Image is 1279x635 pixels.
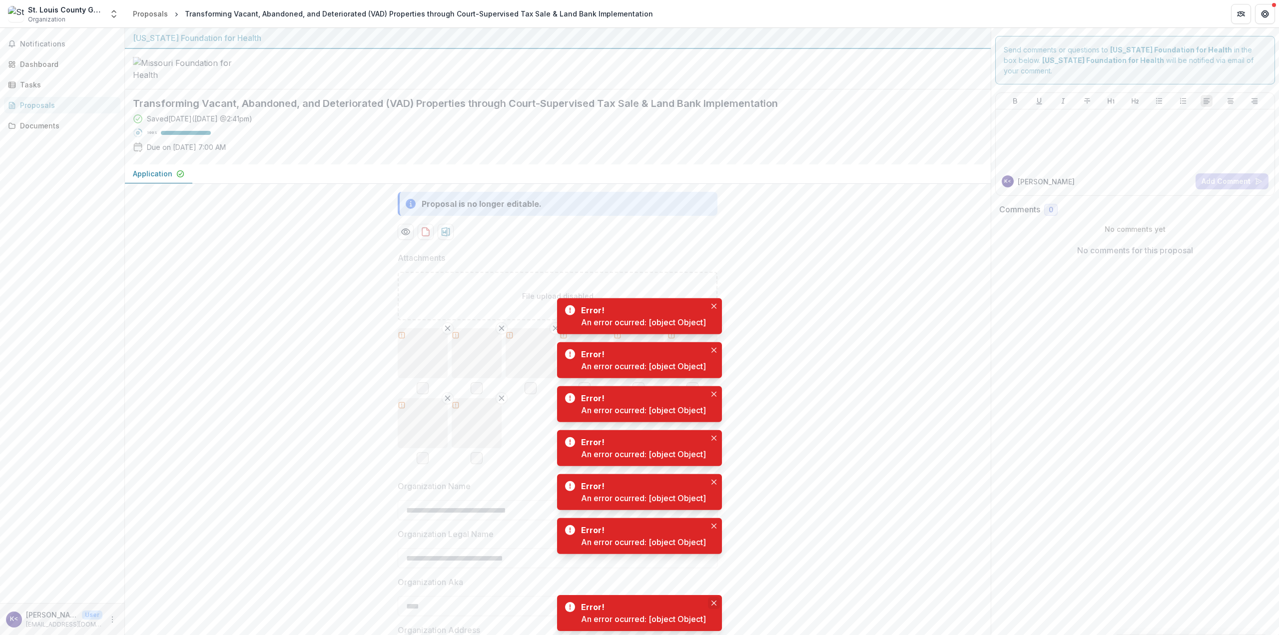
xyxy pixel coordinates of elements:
[185,8,653,19] div: Transforming Vacant, Abandoned, and Deteriorated (VAD) Properties through Court-Supervised Tax Sa...
[398,576,463,588] p: Organization Aka
[398,224,414,240] button: Preview 40d0e9e0-b51b-47f6-8fbd-c5684113dede-0.pdf
[147,129,157,136] p: 100 %
[1105,95,1117,107] button: Heading 1
[581,436,702,448] div: Error!
[452,398,502,464] div: Remove File
[708,432,720,444] button: Close
[1009,95,1021,107] button: Bold
[1081,95,1093,107] button: Strike
[1225,95,1237,107] button: Align Center
[1196,173,1269,189] button: Add Comment
[1153,95,1165,107] button: Bullet List
[129,6,657,21] nav: breadcrumb
[506,328,556,394] div: Remove File
[1018,176,1075,187] p: [PERSON_NAME]
[581,613,706,625] div: An error ocurred: [object Object]
[133,57,233,81] img: Missouri Foundation for Health
[581,348,702,360] div: Error!
[133,8,168,19] div: Proposals
[398,328,448,394] div: Remove File
[442,392,454,404] button: Remove File
[20,40,116,48] span: Notifications
[82,611,102,620] p: User
[496,392,508,404] button: Remove File
[1110,45,1232,54] strong: [US_STATE] Foundation for Health
[581,492,706,504] div: An error ocurred: [object Object]
[581,304,702,316] div: Error!
[550,322,562,334] button: Remove File
[10,616,18,623] div: Kyle Klemp <kklemp@stlouiscountymo.gov>
[20,59,112,69] div: Dashboard
[581,536,706,548] div: An error ocurred: [object Object]
[708,300,720,312] button: Close
[398,252,445,264] p: Attachments
[581,448,706,460] div: An error ocurred: [object Object]
[26,610,78,620] p: [PERSON_NAME] <[EMAIL_ADDRESS][DOMAIN_NAME]>
[708,344,720,356] button: Close
[708,388,720,400] button: Close
[4,76,120,93] a: Tasks
[1033,95,1045,107] button: Underline
[581,480,702,492] div: Error!
[1231,4,1251,24] button: Partners
[581,360,706,372] div: An error ocurred: [object Object]
[708,476,720,488] button: Close
[147,142,226,152] p: Due on [DATE] 7:00 AM
[20,120,112,131] div: Documents
[4,56,120,72] a: Dashboard
[1255,4,1275,24] button: Get Help
[452,328,502,394] div: Remove File
[1042,56,1164,64] strong: [US_STATE] Foundation for Health
[4,36,120,52] button: Notifications
[4,117,120,134] a: Documents
[418,224,434,240] button: download-proposal
[4,97,120,113] a: Proposals
[438,224,454,240] button: download-proposal
[129,6,172,21] a: Proposals
[1129,95,1141,107] button: Heading 2
[995,36,1276,84] div: Send comments or questions to in the box below. will be notified via email of your comment.
[28,15,65,24] span: Organization
[398,398,448,464] div: Remove File
[496,322,508,334] button: Remove File
[1249,95,1261,107] button: Align Right
[8,6,24,22] img: St. Louis County Government
[133,32,983,44] div: [US_STATE] Foundation for Health
[20,100,112,110] div: Proposals
[147,113,252,124] div: Saved [DATE] ( [DATE] @ 2:41pm )
[1049,206,1053,214] span: 0
[581,524,702,536] div: Error!
[522,291,594,301] p: File upload disabled
[133,97,967,109] h2: Transforming Vacant, Abandoned, and Deteriorated (VAD) Properties through Court-Supervised Tax Sa...
[26,620,102,629] p: [EMAIL_ADDRESS][DOMAIN_NAME]
[398,480,471,492] p: Organization Name
[581,316,706,328] div: An error ocurred: [object Object]
[999,224,1272,234] p: No comments yet
[708,597,720,609] button: Close
[133,168,172,179] p: Application
[106,614,118,626] button: More
[999,205,1040,214] h2: Comments
[107,4,121,24] button: Open entity switcher
[581,601,702,613] div: Error!
[398,528,494,540] p: Organization Legal Name
[1004,179,1011,184] div: Kyle Klemp <kklemp@stlouiscountymo.gov>
[581,392,702,404] div: Error!
[708,520,720,532] button: Close
[20,79,112,90] div: Tasks
[1077,244,1193,256] p: No comments for this proposal
[422,198,542,210] div: Proposal is no longer editable.
[442,322,454,334] button: Remove File
[1057,95,1069,107] button: Italicize
[28,4,103,15] div: St. Louis County Government
[581,404,706,416] div: An error ocurred: [object Object]
[1201,95,1213,107] button: Align Left
[1177,95,1189,107] button: Ordered List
